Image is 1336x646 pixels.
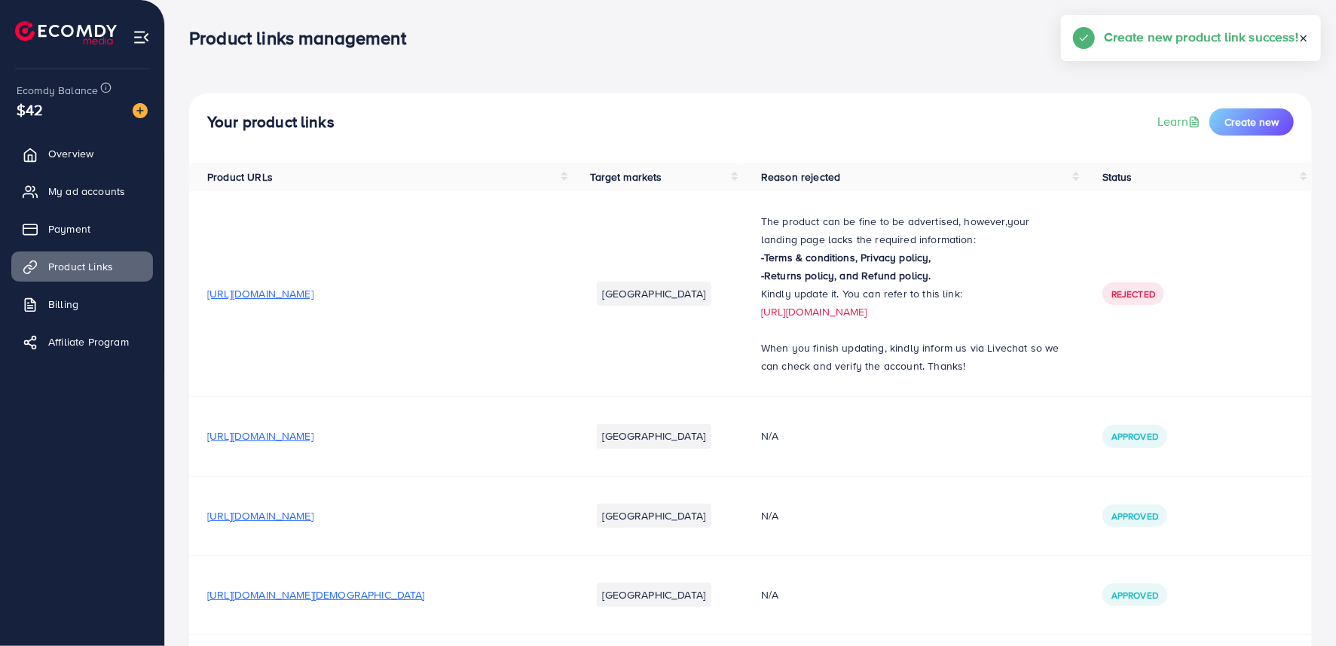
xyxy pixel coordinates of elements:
span: Ecomdy Balance [17,83,98,98]
span: [URL][DOMAIN_NAME] [207,286,313,301]
span: $42 [17,99,43,120]
span: Approved [1111,589,1158,602]
img: menu [133,29,150,46]
span: Billing [48,297,78,312]
span: [URL][DOMAIN_NAME][DEMOGRAPHIC_DATA] [207,587,425,602]
a: [URL][DOMAIN_NAME] [761,304,867,319]
a: Product Links [11,251,153,282]
span: Target markets [591,169,662,184]
span: Overview [48,146,93,161]
a: My ad accounts [11,176,153,206]
li: [GEOGRAPHIC_DATA] [597,583,712,607]
span: N/A [761,428,778,443]
img: logo [15,21,117,44]
iframe: Chat [1272,578,1325,635]
span: Kindly update it. You can refer to this link: [761,286,962,301]
span: Payment [48,221,90,236]
span: Create new [1224,114,1279,130]
span: Reason rejected [761,169,840,184]
a: Billing [11,289,153,319]
button: Create new [1209,108,1294,136]
a: Payment [11,214,153,244]
span: [URL][DOMAIN_NAME] [207,508,313,523]
span: My ad accounts [48,184,125,199]
strong: -Terms & conditions, Privacy policy, [761,250,931,265]
li: [GEOGRAPHIC_DATA] [597,504,712,528]
strong: -Returns policy, and Refund policy. [761,268,931,283]
a: Learn [1157,113,1203,130]
span: N/A [761,508,778,523]
span: Status [1102,169,1133,184]
a: Overview [11,139,153,169]
span: Approved [1111,430,1158,443]
span: [URL][DOMAIN_NAME] [207,428,313,443]
li: [GEOGRAPHIC_DATA] [597,424,712,448]
p: When you finish updating, kindly inform us via Livechat so we can check and verify the account. T... [761,339,1066,375]
img: image [133,103,148,118]
span: Product Links [48,259,113,274]
span: Affiliate Program [48,334,129,349]
a: Affiliate Program [11,327,153,357]
h5: Create new product link success! [1104,27,1298,47]
h4: Your product links [207,113,335,132]
p: The product can be fine to be advertised, however, [761,212,1066,248]
span: Rejected [1111,288,1155,300]
h3: Product links management [189,27,418,49]
li: [GEOGRAPHIC_DATA] [597,282,712,306]
span: N/A [761,587,778,602]
span: Approved [1111,510,1158,523]
span: Product URLs [207,169,273,184]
